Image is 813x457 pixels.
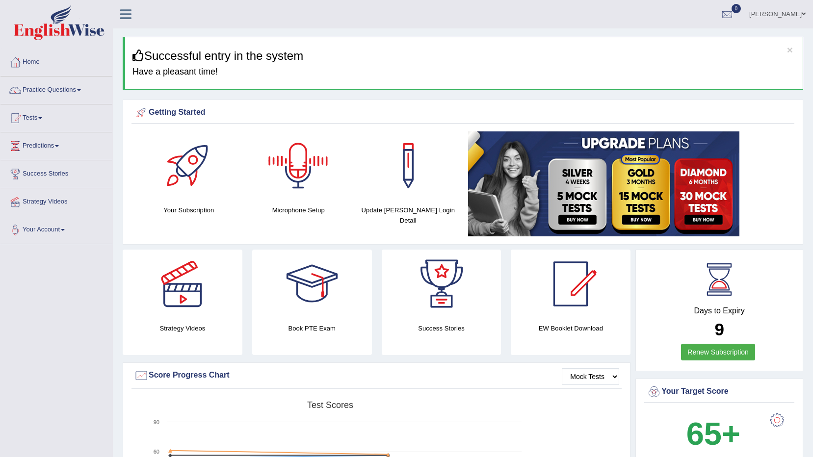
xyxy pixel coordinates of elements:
h4: Days to Expiry [647,306,792,315]
a: Home [0,49,112,73]
button: × [787,45,793,55]
h4: Book PTE Exam [252,323,372,333]
h4: Strategy Videos [123,323,242,333]
h4: Success Stories [382,323,501,333]
a: Practice Questions [0,76,112,101]
h4: Microphone Setup [249,205,349,215]
h3: Successful entry in the system [132,50,795,62]
a: Success Stories [0,160,112,185]
a: Strategy Videos [0,188,112,213]
h4: Have a pleasant time! [132,67,795,77]
h4: Your Subscription [139,205,239,215]
a: Predictions [0,132,112,157]
a: Tests [0,104,112,129]
b: 9 [714,320,724,339]
h4: Update [PERSON_NAME] Login Detail [358,205,458,226]
text: 60 [154,449,159,455]
div: Your Target Score [647,384,792,399]
a: Your Account [0,216,112,241]
tspan: Test scores [307,400,353,410]
b: 65+ [686,416,740,452]
img: small5.jpg [468,131,739,236]
span: 0 [732,4,741,13]
div: Getting Started [134,105,792,120]
div: Score Progress Chart [134,368,619,383]
h4: EW Booklet Download [511,323,630,333]
a: Renew Subscription [681,344,755,360]
text: 90 [154,419,159,425]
